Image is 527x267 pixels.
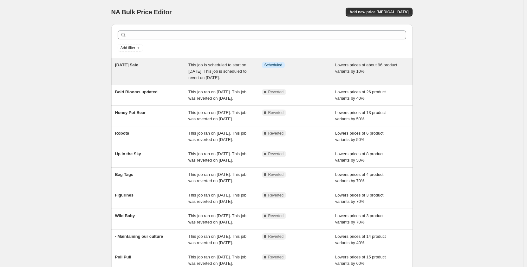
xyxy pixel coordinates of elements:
span: Lowers prices of 8 product variants by 50% [335,151,383,163]
span: Lowers prices of 13 product variants by 50% [335,110,386,121]
span: Reverted [268,151,284,157]
span: Lowers prices of about 96 product variants by 10% [335,63,397,74]
button: Add filter [118,44,143,52]
span: Lowers prices of 26 product variants by 40% [335,90,386,101]
span: Lowers prices of 4 product variants by 70% [335,172,383,183]
span: This job ran on [DATE]. This job was reverted on [DATE]. [188,172,246,183]
span: Robots [115,131,129,136]
span: Add new price [MEDICAL_DATA] [349,10,408,15]
span: This job ran on [DATE]. This job was reverted on [DATE]. [188,131,246,142]
span: Lowers prices of 3 product variants by 70% [335,193,383,204]
span: Puli Puli [115,255,131,259]
span: This job ran on [DATE]. This job was reverted on [DATE]. [188,255,246,266]
span: Scheduled [264,63,283,68]
span: Honey Pot Bear [115,110,146,115]
span: NA Bulk Price Editor [111,9,172,16]
span: This job ran on [DATE]. This job was reverted on [DATE]. [188,90,246,101]
button: Add new price [MEDICAL_DATA] [346,8,412,17]
span: Reverted [268,110,284,115]
span: [DATE] Sale [115,63,138,67]
span: Reverted [268,90,284,95]
span: This job ran on [DATE]. This job was reverted on [DATE]. [188,151,246,163]
span: Reverted [268,172,284,177]
span: Lowers prices of 15 product variants by 60% [335,255,386,266]
span: Add filter [120,45,135,50]
span: This job ran on [DATE]. This job was reverted on [DATE]. [188,213,246,224]
span: Reverted [268,193,284,198]
span: Lowers prices of 3 product variants by 70% [335,213,383,224]
span: Wild Baby [115,213,135,218]
span: Up in the Sky [115,151,141,156]
span: Bag Tags [115,172,133,177]
span: This job ran on [DATE]. This job was reverted on [DATE]. [188,234,246,245]
span: Reverted [268,255,284,260]
span: - Maintaining our culture [115,234,163,239]
span: Reverted [268,213,284,218]
span: This job is scheduled to start on [DATE]. This job is scheduled to revert on [DATE]. [188,63,247,80]
span: This job ran on [DATE]. This job was reverted on [DATE]. [188,193,246,204]
span: Bold Blooms updated [115,90,158,94]
span: Figurines [115,193,134,197]
span: This job ran on [DATE]. This job was reverted on [DATE]. [188,110,246,121]
span: Reverted [268,131,284,136]
span: Reverted [268,234,284,239]
span: Lowers prices of 6 product variants by 50% [335,131,383,142]
span: Lowers prices of 14 product variants by 40% [335,234,386,245]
